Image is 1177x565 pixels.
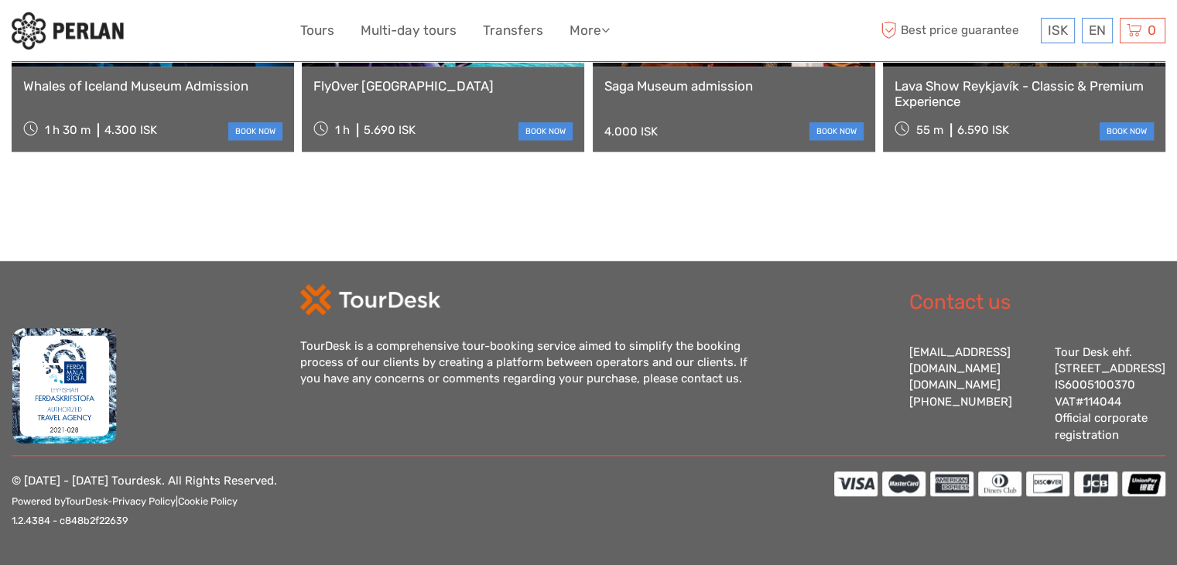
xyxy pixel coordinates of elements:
span: 0 [1145,22,1158,38]
img: fms.png [12,327,117,443]
a: Multi-day tours [361,19,457,42]
span: 1 h 30 m [45,123,91,137]
a: book now [518,122,573,140]
a: TourDesk [65,495,108,507]
div: 6.590 ISK [957,123,1009,137]
a: Lava Show Reykjavík - Classic & Premium Experience [895,78,1154,110]
small: 1.2.4384 - c848b2f22639 [12,515,128,526]
a: Privacy Policy [112,495,176,507]
span: Best price guarantee [877,18,1037,43]
a: Official corporate registration [1055,411,1148,441]
span: 1 h [335,123,350,137]
a: book now [809,122,864,140]
p: © [DATE] - [DATE] Tourdesk. All Rights Reserved. [12,471,277,531]
a: Cookie Policy [178,495,238,507]
span: 55 m [916,123,943,137]
a: More [570,19,610,42]
div: Tour Desk ehf. [STREET_ADDRESS] IS6005100370 VAT#114044 [1055,344,1165,444]
small: Powered by - | [12,495,238,507]
img: td-logo-white.png [300,284,440,315]
div: EN [1082,18,1113,43]
div: 5.690 ISK [364,123,416,137]
a: Tours [300,19,334,42]
a: FlyOver [GEOGRAPHIC_DATA] [313,78,573,94]
div: 4.000 ISK [604,125,658,139]
img: 288-6a22670a-0f57-43d8-a107-52fbc9b92f2c_logo_small.jpg [12,12,124,50]
a: book now [1100,122,1154,140]
div: [EMAIL_ADDRESS][DOMAIN_NAME] [PHONE_NUMBER] [909,344,1039,444]
img: accepted cards [834,471,1165,496]
a: [DOMAIN_NAME] [909,378,1001,392]
a: book now [228,122,282,140]
a: Transfers [483,19,543,42]
span: ISK [1048,22,1068,38]
a: Whales of Iceland Museum Admission [23,78,282,94]
a: Saga Museum admission [604,78,864,94]
h2: Contact us [909,290,1165,315]
div: TourDesk is a comprehensive tour-booking service aimed to simplify the booking process of our cli... [300,338,765,388]
div: 4.300 ISK [104,123,157,137]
